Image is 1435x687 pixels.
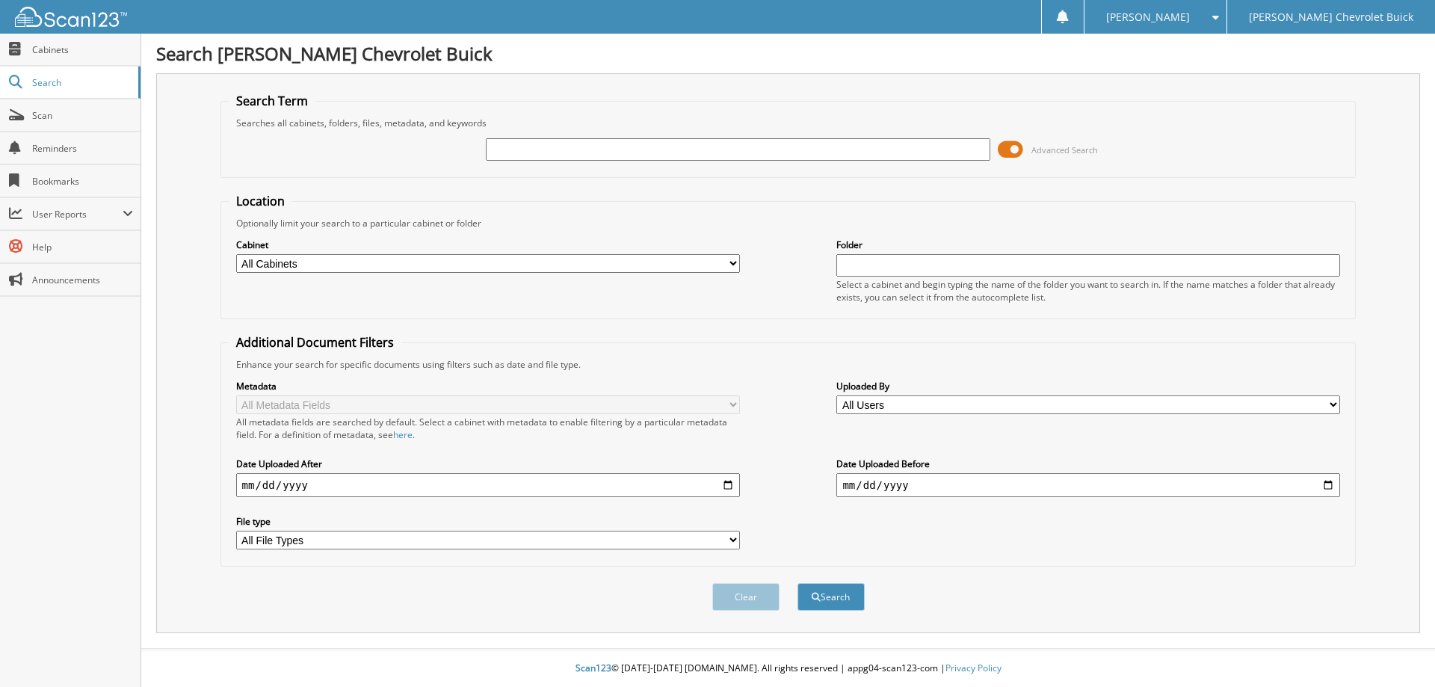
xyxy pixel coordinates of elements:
[1031,144,1098,155] span: Advanced Search
[32,274,133,286] span: Announcements
[229,93,315,109] legend: Search Term
[229,217,1348,229] div: Optionally limit your search to a particular cabinet or folder
[712,583,780,611] button: Clear
[236,458,740,470] label: Date Uploaded After
[575,662,611,674] span: Scan123
[836,278,1340,304] div: Select a cabinet and begin typing the name of the folder you want to search in. If the name match...
[15,7,127,27] img: scan123-logo-white.svg
[156,41,1420,66] h1: Search [PERSON_NAME] Chevrolet Buick
[1106,13,1190,22] span: [PERSON_NAME]
[236,473,740,497] input: start
[236,380,740,392] label: Metadata
[32,241,133,253] span: Help
[229,358,1348,371] div: Enhance your search for specific documents using filters such as date and file type.
[236,515,740,528] label: File type
[836,458,1340,470] label: Date Uploaded Before
[836,380,1340,392] label: Uploaded By
[945,662,1002,674] a: Privacy Policy
[836,473,1340,497] input: end
[1249,13,1413,22] span: [PERSON_NAME] Chevrolet Buick
[32,43,133,56] span: Cabinets
[393,428,413,441] a: here
[236,416,740,441] div: All metadata fields are searched by default. Select a cabinet with metadata to enable filtering b...
[797,583,865,611] button: Search
[32,109,133,122] span: Scan
[229,117,1348,129] div: Searches all cabinets, folders, files, metadata, and keywords
[141,650,1435,687] div: © [DATE]-[DATE] [DOMAIN_NAME]. All rights reserved | appg04-scan123-com |
[32,76,131,89] span: Search
[32,208,123,221] span: User Reports
[32,142,133,155] span: Reminders
[32,175,133,188] span: Bookmarks
[229,193,292,209] legend: Location
[236,238,740,251] label: Cabinet
[836,238,1340,251] label: Folder
[229,334,401,351] legend: Additional Document Filters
